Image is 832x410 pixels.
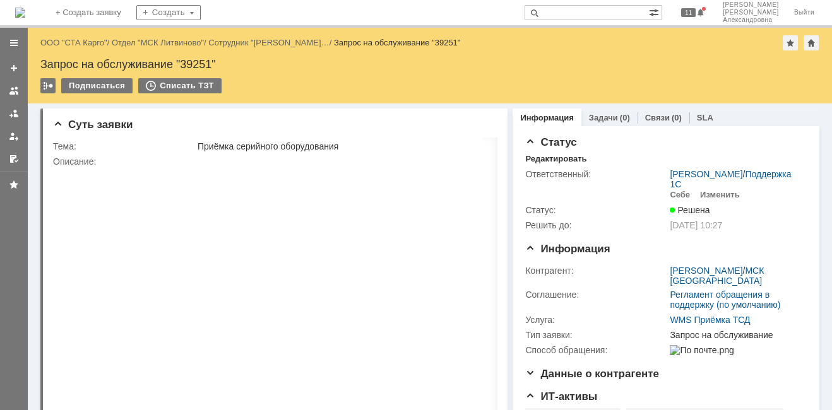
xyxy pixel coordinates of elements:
div: Способ обращения: [525,345,667,355]
a: Регламент обращения в поддержку (по умолчанию) [670,290,780,310]
div: Приёмка серийного оборудования [198,141,492,151]
span: Данные о контрагенте [525,368,659,380]
a: [PERSON_NAME] [670,169,742,179]
div: Тип заявки: [525,330,667,340]
a: SLA [697,113,713,122]
div: Услуга: [525,315,667,325]
div: Редактировать [525,154,586,164]
a: Мои заявки [4,126,24,146]
div: Добавить в избранное [783,35,798,50]
a: [PERSON_NAME] [670,266,742,276]
a: Перейти на домашнюю страницу [15,8,25,18]
a: Сотрудник "[PERSON_NAME]… [208,38,329,47]
a: МСК [GEOGRAPHIC_DATA] [670,266,764,286]
div: Статус: [525,205,667,215]
div: Контрагент: [525,266,667,276]
div: Тема: [53,141,195,151]
span: [DATE] 10:27 [670,220,722,230]
span: Решена [670,205,710,215]
div: / [112,38,208,47]
div: Себе [670,190,690,200]
div: Запрос на обслуживание [670,330,801,340]
span: [PERSON_NAME] [723,1,779,9]
a: Мои согласования [4,149,24,169]
div: / [670,266,801,286]
div: / [40,38,112,47]
a: WMS Приёмка ТСД [670,315,750,325]
div: Описание: [53,156,495,167]
a: Задачи [589,113,618,122]
span: Суть заявки [53,119,133,131]
a: Заявки на командах [4,81,24,101]
div: Сделать домашней страницей [804,35,819,50]
a: ООО "СТА Карго" [40,38,107,47]
span: 11 [681,8,696,17]
a: Создать заявку [4,58,24,78]
a: Заявки в моей ответственности [4,103,24,124]
span: ИТ-активы [525,390,597,402]
a: Связи [645,113,670,122]
span: [PERSON_NAME] [723,9,779,16]
a: Отдел "МСК Литвиново" [112,38,204,47]
span: Александровна [723,16,779,24]
div: Соглашение: [525,290,667,300]
div: (0) [672,113,682,122]
div: (0) [620,113,630,122]
div: Создать [136,5,201,20]
div: Работа с массовостью [40,78,56,93]
a: Поддержка 1С [670,169,791,189]
div: Ответственный: [525,169,667,179]
span: Статус [525,136,576,148]
div: Запрос на обслуживание "39251" [40,58,819,71]
span: Расширенный поиск [649,6,662,18]
div: / [670,169,801,189]
div: Запрос на обслуживание "39251" [334,38,461,47]
span: Информация [525,243,610,255]
div: Решить до: [525,220,667,230]
a: Информация [520,113,573,122]
div: / [208,38,334,47]
div: Изменить [700,190,740,200]
img: По почте.png [670,345,734,355]
img: logo [15,8,25,18]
